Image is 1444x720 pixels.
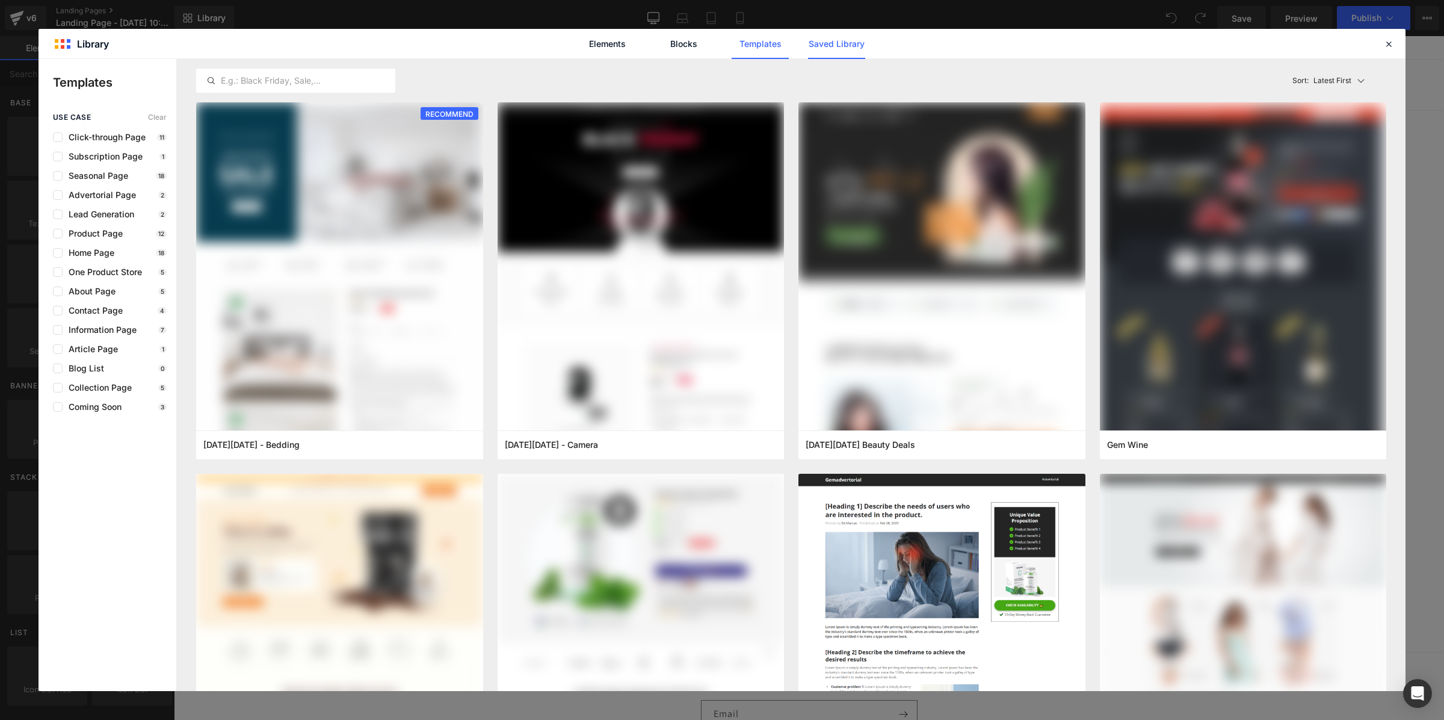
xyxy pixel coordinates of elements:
[1403,679,1432,708] div: Open Intercom Messenger
[400,43,430,54] span: Catalog
[63,287,116,296] span: About Page
[63,402,122,412] span: Coming Soon
[53,73,176,92] p: Templates
[655,29,712,59] a: Blocks
[595,5,675,16] span: Welcome to our store
[445,43,476,54] span: Contact
[197,73,395,88] input: E.g.: Black Friday, Sale,...
[356,36,393,61] a: Home
[300,37,344,61] a: Tessa
[53,113,91,122] span: use case
[158,384,167,391] p: 5
[159,346,167,353] p: 1
[363,43,386,54] span: Home
[438,36,483,61] a: Contact
[63,306,123,315] span: Contact Page
[156,230,167,237] p: 12
[304,638,966,652] h2: Subscribe to our emails
[505,439,598,450] span: Black Friday - Camera
[63,325,137,335] span: Information Page
[157,134,167,141] p: 11
[528,665,743,692] input: Email
[393,36,437,61] a: Catalog
[156,172,167,179] p: 18
[798,102,1085,488] img: bb39deda-7990-40f7-8e83-51ac06fbe917.png
[63,364,104,373] span: Blog List
[581,310,690,334] a: Explore Template
[158,288,167,295] p: 5
[63,171,128,181] span: Seasonal Page
[294,163,977,178] p: Start building your page
[1107,439,1148,450] span: Gem Wine
[63,152,143,161] span: Subscription Page
[158,403,167,411] p: 3
[579,29,636,59] a: Elements
[63,344,118,354] span: Article Page
[158,365,167,372] p: 0
[806,439,915,450] span: Black Friday Beauty Deals
[158,191,167,199] p: 2
[158,307,167,314] p: 4
[158,268,167,276] p: 5
[294,344,977,352] p: or Drag & Drop elements from left sidebar
[63,383,132,393] span: Collection Page
[1313,75,1351,86] p: Latest First
[808,29,865,59] a: Saved Library
[63,190,136,200] span: Advertorial Page
[63,229,123,238] span: Product Page
[148,113,167,122] span: Clear
[158,211,167,218] p: 2
[1100,102,1387,488] img: 415fe324-69a9-4270-94dc-8478512c9daa.png
[1292,76,1309,85] span: Sort:
[732,29,789,59] a: Templates
[156,249,167,256] p: 18
[63,248,114,258] span: Home Page
[63,209,134,219] span: Lead Generation
[304,39,339,58] span: Tessa
[1288,69,1387,93] button: Latest FirstSort:Latest First
[158,326,167,334] p: 7
[63,132,146,142] span: Click-through Page
[203,439,300,450] span: Cyber Monday - Bedding
[717,664,743,692] button: Subscribe
[159,153,167,160] p: 1
[421,107,478,121] span: RECOMMEND
[889,36,916,62] summary: Search
[63,267,142,277] span: One Product Store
